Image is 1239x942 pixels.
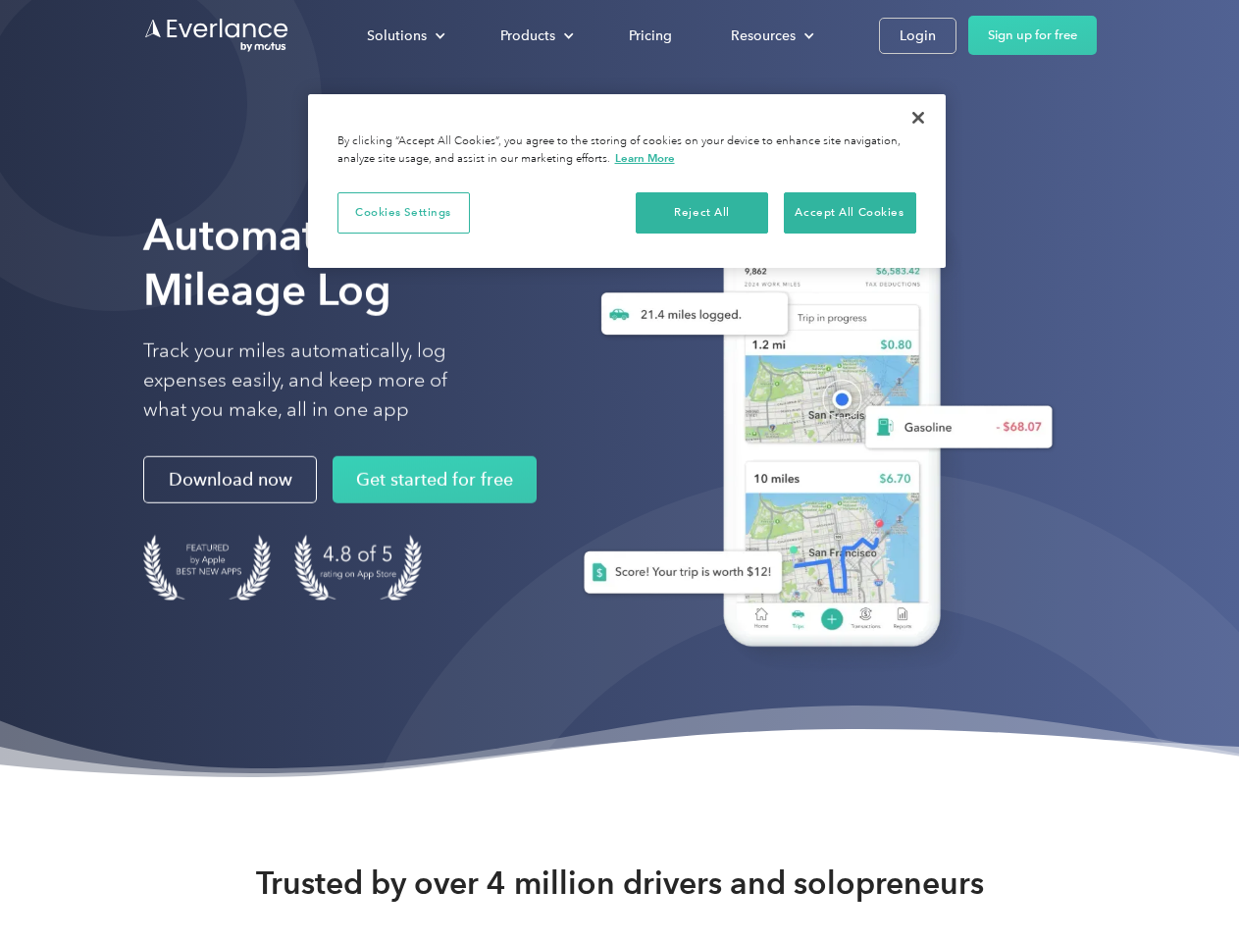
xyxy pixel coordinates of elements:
a: Download now [143,456,317,503]
button: Accept All Cookies [784,192,916,234]
div: Login [900,24,936,48]
img: 4.9 out of 5 stars on the app store [294,535,422,601]
div: Solutions [367,24,427,48]
a: Pricing [609,19,692,53]
div: By clicking “Accept All Cookies”, you agree to the storing of cookies on your device to enhance s... [337,133,916,168]
img: Badge for Featured by Apple Best New Apps [143,535,271,601]
button: Close [897,96,940,139]
a: Get started for free [333,456,537,503]
div: Products [500,24,555,48]
div: Pricing [629,24,672,48]
div: Cookie banner [308,94,946,268]
div: Resources [711,19,830,53]
div: Resources [731,24,796,48]
strong: Trusted by over 4 million drivers and solopreneurs [256,863,984,903]
a: Login [879,18,956,54]
button: Cookies Settings [337,192,470,234]
button: Reject All [636,192,768,234]
div: Privacy [308,94,946,268]
a: Sign up for free [968,16,1097,55]
a: Go to homepage [143,17,290,54]
a: More information about your privacy, opens in a new tab [615,151,675,165]
div: Solutions [347,19,461,53]
img: Everlance, mileage tracker app, expense tracking app [552,186,1068,676]
p: Track your miles automatically, log expenses easily, and keep more of what you make, all in one app [143,337,493,425]
div: Products [481,19,590,53]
